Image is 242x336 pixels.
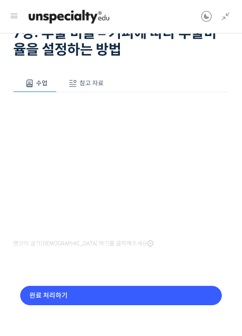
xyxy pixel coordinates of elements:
a: 대화 [58,263,113,285]
a: 홈 [3,263,58,285]
input: 완료 처리하기 [20,286,222,306]
h1: 7강: 추출 비율 – 커피에 따라 추출비율을 설정하는 방법 [13,25,229,58]
span: 참고 자료 [79,79,104,87]
span: 영상이 끊기[DEMOGRAPHIC_DATA] 여기를 클릭해주세요 [13,240,153,247]
span: 대화 [80,277,91,284]
span: 홈 [28,276,33,283]
span: 설정 [136,276,146,283]
a: 설정 [113,263,169,285]
span: 수업 [36,79,47,87]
